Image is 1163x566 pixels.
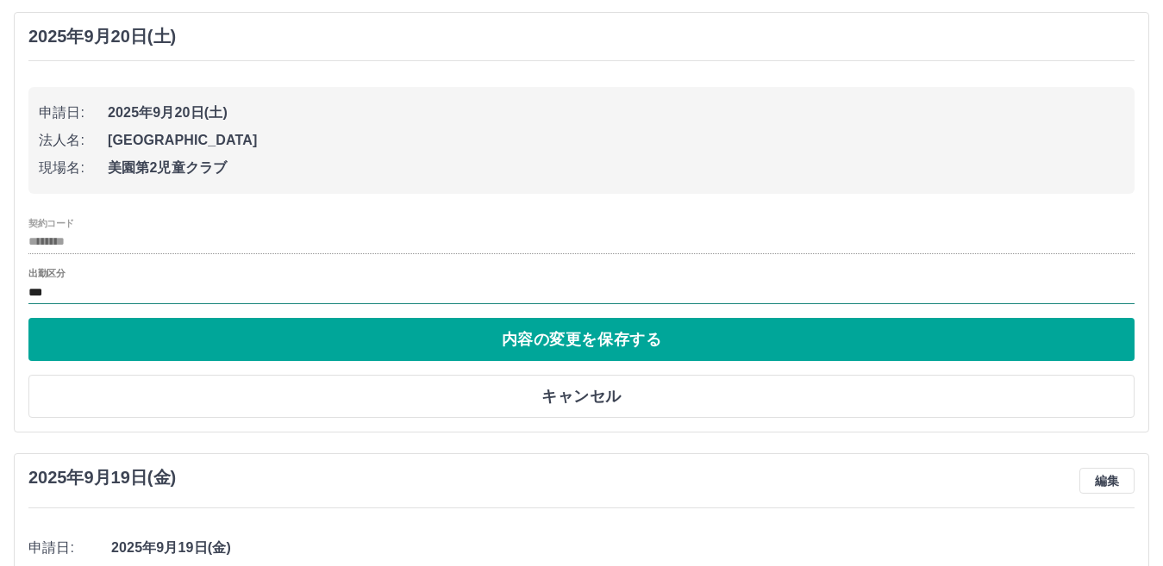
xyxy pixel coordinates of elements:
[28,216,74,229] label: 契約コード
[39,103,108,123] span: 申請日:
[108,130,1124,151] span: [GEOGRAPHIC_DATA]
[39,158,108,178] span: 現場名:
[28,318,1135,361] button: 内容の変更を保存する
[28,375,1135,418] button: キャンセル
[108,158,1124,178] span: 美園第2児童クラブ
[28,267,65,280] label: 出勤区分
[39,130,108,151] span: 法人名:
[111,538,1135,558] span: 2025年9月19日(金)
[28,538,111,558] span: 申請日:
[108,103,1124,123] span: 2025年9月20日(土)
[1079,468,1135,494] button: 編集
[28,27,176,47] h3: 2025年9月20日(土)
[28,468,176,488] h3: 2025年9月19日(金)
